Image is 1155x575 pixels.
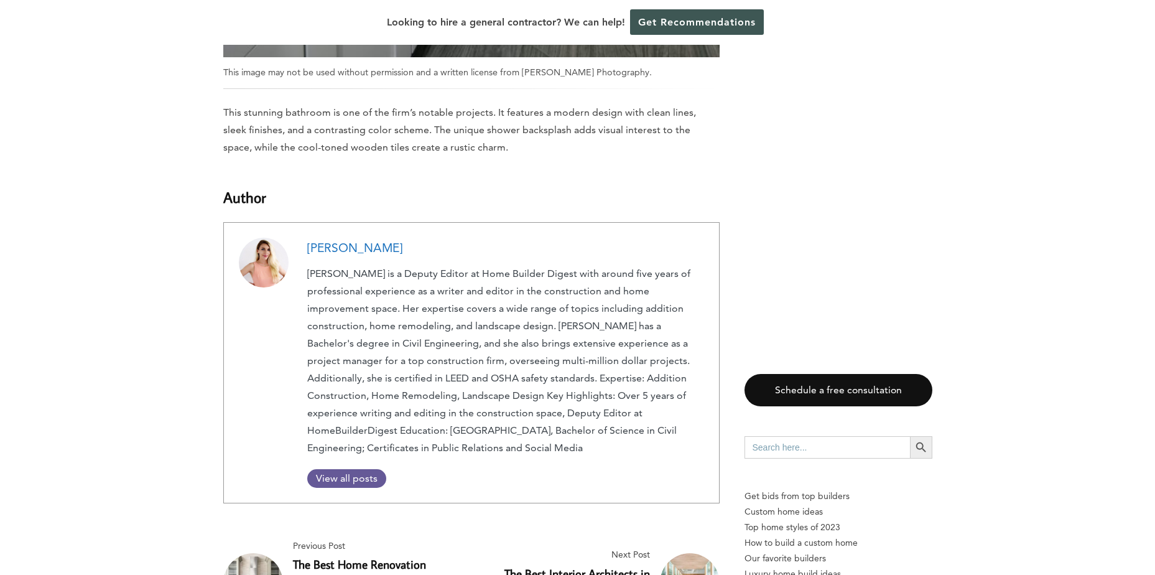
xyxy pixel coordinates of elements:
[744,436,910,459] input: Search here...
[223,66,720,89] figcaption: This image may not be used without permission and a written license from [PERSON_NAME] Photography.
[307,265,704,457] p: [PERSON_NAME] is a Deputy Editor at Home Builder Digest with around five years of professional ex...
[914,441,928,454] svg: Search
[307,472,386,484] span: View all posts
[293,538,466,554] span: Previous Post
[476,547,650,563] span: Next Post
[223,104,720,156] p: This stunning bathroom is one of the firm’s notable projects. It features a modern design with cl...
[744,504,932,520] a: Custom home ideas
[744,489,932,504] p: Get bids from top builders
[744,551,932,566] a: Our favorite builders
[223,171,720,208] h3: Author
[630,9,764,35] a: Get Recommendations
[307,469,386,488] a: View all posts
[744,520,932,535] a: Top home styles of 2023
[307,241,402,255] a: [PERSON_NAME]
[744,535,932,551] a: How to build a custom home
[744,374,932,407] a: Schedule a free consultation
